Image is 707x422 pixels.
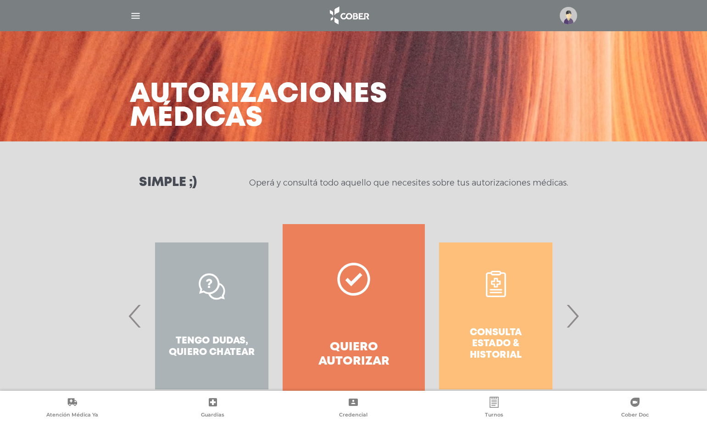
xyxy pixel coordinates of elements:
a: Atención Médica Ya [2,397,143,420]
span: Atención Médica Ya [46,411,98,420]
span: Turnos [485,411,503,420]
a: Quiero autorizar [283,224,424,408]
img: Cober_menu-lines-white.svg [130,10,141,22]
span: Cober Doc [621,411,649,420]
span: Next [563,291,581,341]
span: Previous [126,291,144,341]
img: profile-placeholder.svg [560,7,577,24]
span: Credencial [339,411,367,420]
span: Guardias [201,411,224,420]
img: logo_cober_home-white.png [325,5,373,27]
p: Operá y consultá todo aquello que necesites sobre tus autorizaciones médicas. [249,177,568,188]
a: Cober Doc [564,397,705,420]
a: Credencial [283,397,424,420]
h4: Quiero autorizar [299,340,408,369]
h3: Simple ;) [139,176,197,189]
h3: Autorizaciones médicas [130,83,388,130]
a: Turnos [424,397,565,420]
a: Guardias [143,397,284,420]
